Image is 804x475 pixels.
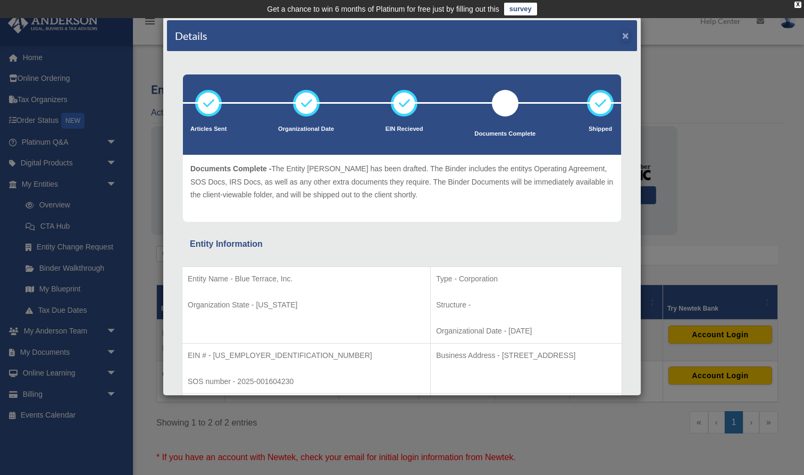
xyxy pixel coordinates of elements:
div: close [794,2,801,8]
p: Structure - [436,298,616,312]
p: Organizational Date [278,124,334,135]
p: Articles Sent [190,124,227,135]
p: SOS number - 2025-001604230 [188,375,425,388]
p: Organization State - [US_STATE] [188,298,425,312]
p: Shipped [587,124,614,135]
p: EIN # - [US_EMPLOYER_IDENTIFICATION_NUMBER] [188,349,425,362]
p: Business Address - [STREET_ADDRESS] [436,349,616,362]
p: Type - Corporation [436,272,616,286]
p: EIN Recieved [386,124,423,135]
p: Organizational Date - [DATE] [436,324,616,338]
a: survey [504,3,537,15]
button: × [622,30,629,41]
span: Documents Complete - [190,164,271,173]
p: Documents Complete [474,129,535,139]
div: Get a chance to win 6 months of Platinum for free just by filling out this [267,3,499,15]
h4: Details [175,28,207,43]
p: Entity Name - Blue Terrace, Inc. [188,272,425,286]
p: The Entity [PERSON_NAME] has been drafted. The Binder includes the entitys Operating Agreement, S... [190,162,614,202]
div: Entity Information [190,237,614,252]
